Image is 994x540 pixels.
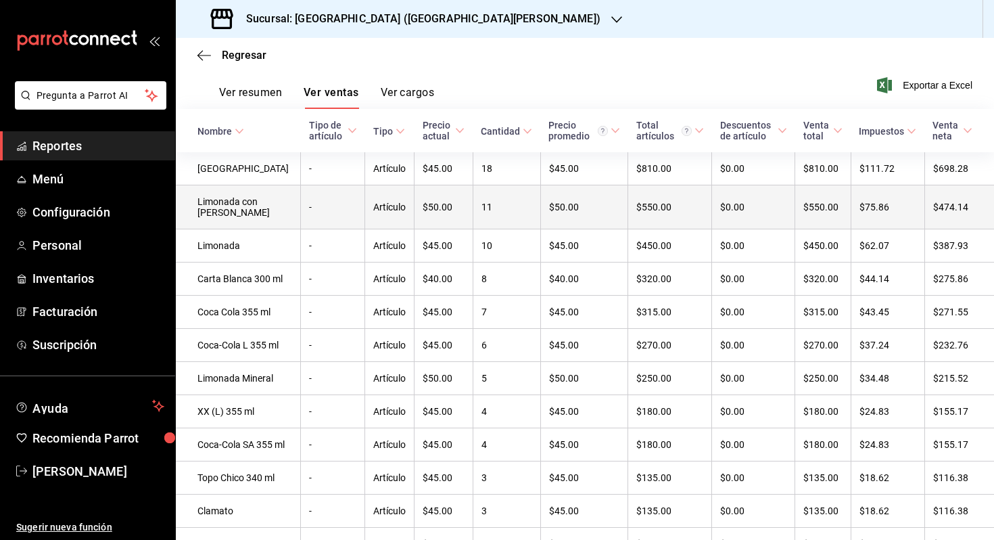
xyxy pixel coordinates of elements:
td: $45.00 [415,428,473,462]
td: Coca Cola 355 ml [176,296,301,329]
td: $62.07 [851,229,924,263]
td: - [301,428,365,462]
td: $45.00 [540,152,628,185]
td: $155.17 [924,428,994,462]
td: $387.93 [924,229,994,263]
td: $43.45 [851,296,924,329]
td: $275.86 [924,263,994,296]
span: Nombre [197,126,244,137]
svg: El total artículos considera cambios de precios en los artículos así como costos adicionales por ... [682,126,692,136]
td: $116.38 [924,462,994,495]
td: $550.00 [628,185,712,229]
td: $0.00 [712,229,795,263]
span: Facturación [32,302,164,321]
span: Sugerir nueva función [16,520,164,535]
td: XX (L) 355 ml [176,395,301,428]
td: Artículo [365,185,415,229]
td: $698.28 [924,152,994,185]
td: 3 [473,462,540,495]
td: $45.00 [415,495,473,528]
td: $315.00 [628,296,712,329]
td: $50.00 [415,362,473,395]
button: Pregunta a Parrot AI [15,81,166,110]
td: 5 [473,362,540,395]
td: Topo Chico 340 ml [176,462,301,495]
div: Cantidad [481,126,520,137]
td: Artículo [365,495,415,528]
td: $320.00 [628,263,712,296]
span: Tipo [373,126,405,137]
td: Artículo [365,263,415,296]
td: - [301,263,365,296]
span: Menú [32,170,164,188]
span: Precio actual [423,120,465,141]
button: Ver resumen [219,86,282,109]
td: Artículo [365,329,415,362]
td: $215.52 [924,362,994,395]
td: $180.00 [628,428,712,462]
td: $0.00 [712,362,795,395]
div: Descuentos de artículo [720,120,775,141]
td: $250.00 [628,362,712,395]
button: Ver ventas [304,86,359,109]
span: Tipo de artículo [309,120,357,141]
td: $450.00 [795,229,851,263]
td: $50.00 [415,185,473,229]
td: $474.14 [924,185,994,229]
td: [GEOGRAPHIC_DATA] [176,152,301,185]
button: Ver cargos [381,86,435,109]
td: $180.00 [795,428,851,462]
td: Clamato [176,495,301,528]
td: $0.00 [712,395,795,428]
span: Reportes [32,137,164,155]
div: Impuestos [859,126,904,137]
td: $116.38 [924,495,994,528]
div: Tipo [373,126,393,137]
td: $135.00 [795,495,851,528]
td: 7 [473,296,540,329]
td: Limonada Mineral [176,362,301,395]
span: Venta total [803,120,843,141]
td: $0.00 [712,329,795,362]
td: $450.00 [628,229,712,263]
span: Ayuda [32,398,147,414]
td: Artículo [365,229,415,263]
span: Impuestos [859,126,916,137]
td: $45.00 [540,462,628,495]
td: Limonada [176,229,301,263]
svg: Precio promedio = Total artículos / cantidad [598,126,608,136]
td: $24.83 [851,428,924,462]
td: $24.83 [851,395,924,428]
td: $18.62 [851,495,924,528]
span: Suscripción [32,336,164,354]
td: 8 [473,263,540,296]
td: $34.48 [851,362,924,395]
td: $271.55 [924,296,994,329]
button: Regresar [197,49,266,62]
td: $45.00 [415,462,473,495]
span: Personal [32,236,164,254]
a: Pregunta a Parrot AI [9,98,166,112]
td: $0.00 [712,428,795,462]
div: Venta neta [932,120,960,141]
td: $0.00 [712,495,795,528]
td: $0.00 [712,185,795,229]
td: $135.00 [795,462,851,495]
td: $320.00 [795,263,851,296]
td: Carta Blanca 300 ml [176,263,301,296]
span: Recomienda Parrot [32,429,164,447]
h3: Sucursal: [GEOGRAPHIC_DATA] ([GEOGRAPHIC_DATA][PERSON_NAME]) [235,11,600,27]
td: 4 [473,395,540,428]
td: Artículo [365,462,415,495]
td: $50.00 [540,185,628,229]
td: $45.00 [540,329,628,362]
td: Artículo [365,362,415,395]
div: Nombre [197,126,232,137]
td: $135.00 [628,462,712,495]
div: navigation tabs [219,86,434,109]
td: Artículo [365,296,415,329]
td: $40.00 [540,263,628,296]
td: Artículo [365,428,415,462]
td: $45.00 [415,229,473,263]
td: Coca-Cola L 355 ml [176,329,301,362]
